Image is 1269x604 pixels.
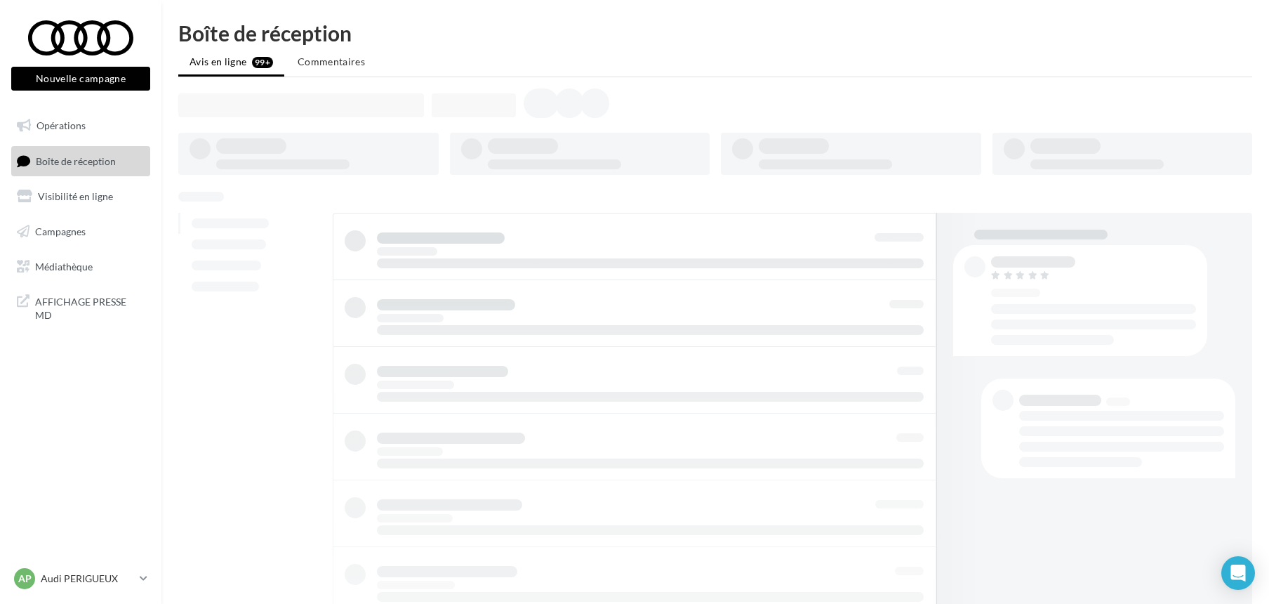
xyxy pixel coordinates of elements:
[298,55,365,67] span: Commentaires
[11,565,150,592] a: AP Audi PERIGUEUX
[11,67,150,91] button: Nouvelle campagne
[18,572,32,586] span: AP
[36,119,86,131] span: Opérations
[8,182,153,211] a: Visibilité en ligne
[35,225,86,237] span: Campagnes
[36,155,116,166] span: Boîte de réception
[178,22,1252,44] div: Boîte de réception
[41,572,134,586] p: Audi PERIGUEUX
[35,292,145,322] span: AFFICHAGE PRESSE MD
[8,287,153,328] a: AFFICHAGE PRESSE MD
[8,146,153,176] a: Boîte de réception
[1221,556,1255,590] div: Open Intercom Messenger
[8,217,153,247] a: Campagnes
[8,111,153,140] a: Opérations
[38,190,113,202] span: Visibilité en ligne
[8,252,153,282] a: Médiathèque
[35,260,93,272] span: Médiathèque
